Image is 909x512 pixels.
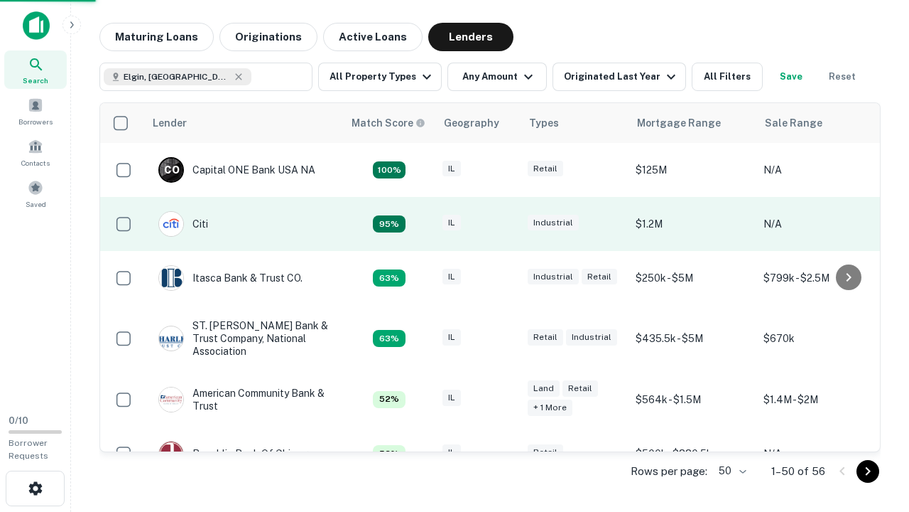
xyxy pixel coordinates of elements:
[23,75,48,86] span: Search
[373,270,405,287] div: Capitalize uses an advanced AI algorithm to match your search with the best lender. The match sco...
[159,326,183,351] img: picture
[756,103,884,143] th: Sale Range
[164,163,179,178] p: C O
[447,63,547,91] button: Any Amount
[628,427,756,481] td: $500k - $880.5k
[564,68,680,85] div: Originated Last Year
[4,133,67,171] a: Contacts
[9,438,48,461] span: Borrower Requests
[566,329,617,346] div: Industrial
[442,215,461,231] div: IL
[756,373,884,427] td: $1.4M - $2M
[158,441,314,466] div: Republic Bank Of Chicago
[343,103,435,143] th: Capitalize uses an advanced AI algorithm to match your search with the best lender. The match sco...
[628,251,756,305] td: $250k - $5M
[158,319,329,358] div: ST. [PERSON_NAME] Bank & Trust Company, National Association
[159,212,183,236] img: picture
[352,115,425,131] div: Capitalize uses an advanced AI algorithm to match your search with the best lender. The match sco...
[771,463,825,480] p: 1–50 of 56
[159,266,183,290] img: picture
[631,463,707,480] p: Rows per page:
[628,143,756,197] td: $125M
[99,23,214,51] button: Maturing Loans
[373,445,405,462] div: Capitalize uses an advanced AI algorithm to match your search with the best lender. The match sco...
[528,400,572,416] div: + 1 more
[442,269,461,285] div: IL
[628,197,756,251] td: $1.2M
[158,157,315,183] div: Capital ONE Bank USA NA
[528,161,563,177] div: Retail
[4,174,67,213] a: Saved
[528,215,579,231] div: Industrial
[528,329,563,346] div: Retail
[756,427,884,481] td: N/A
[153,114,187,132] div: Lender
[442,329,461,346] div: IL
[158,387,329,412] div: American Community Bank & Trust
[9,415,28,426] span: 0 / 10
[628,305,756,373] td: $435.5k - $5M
[18,116,53,127] span: Borrowers
[756,251,884,305] td: $799k - $2.5M
[637,114,721,132] div: Mortgage Range
[442,161,461,177] div: IL
[444,114,499,132] div: Geography
[553,63,686,91] button: Originated Last Year
[159,388,183,412] img: picture
[323,23,423,51] button: Active Loans
[442,444,461,461] div: IL
[756,143,884,197] td: N/A
[144,103,343,143] th: Lender
[352,115,423,131] h6: Match Score
[562,380,598,397] div: Retail
[158,265,303,291] div: Itasca Bank & Trust CO.
[4,50,67,89] a: Search
[373,161,405,178] div: Capitalize uses an advanced AI algorithm to match your search with the best lender. The match sco...
[124,70,230,83] span: Elgin, [GEOGRAPHIC_DATA], [GEOGRAPHIC_DATA]
[26,198,46,210] span: Saved
[373,215,405,233] div: Capitalize uses an advanced AI algorithm to match your search with the best lender. The match sco...
[318,63,442,91] button: All Property Types
[428,23,513,51] button: Lenders
[768,63,814,91] button: Save your search to get updates of matches that match your search criteria.
[838,398,909,466] iframe: Chat Widget
[528,444,563,461] div: Retail
[4,92,67,130] a: Borrowers
[582,269,617,285] div: Retail
[21,157,50,169] span: Contacts
[521,103,628,143] th: Types
[628,103,756,143] th: Mortgage Range
[219,23,317,51] button: Originations
[628,373,756,427] td: $564k - $1.5M
[435,103,521,143] th: Geography
[713,461,749,481] div: 50
[158,211,208,237] div: Citi
[159,442,183,466] img: picture
[756,305,884,373] td: $670k
[820,63,865,91] button: Reset
[529,114,559,132] div: Types
[856,460,879,483] button: Go to next page
[528,380,560,397] div: Land
[442,390,461,406] div: IL
[692,63,763,91] button: All Filters
[765,114,822,132] div: Sale Range
[373,330,405,347] div: Capitalize uses an advanced AI algorithm to match your search with the best lender. The match sco...
[756,197,884,251] td: N/A
[373,391,405,408] div: Capitalize uses an advanced AI algorithm to match your search with the best lender. The match sco...
[528,269,579,285] div: Industrial
[23,11,50,40] img: capitalize-icon.png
